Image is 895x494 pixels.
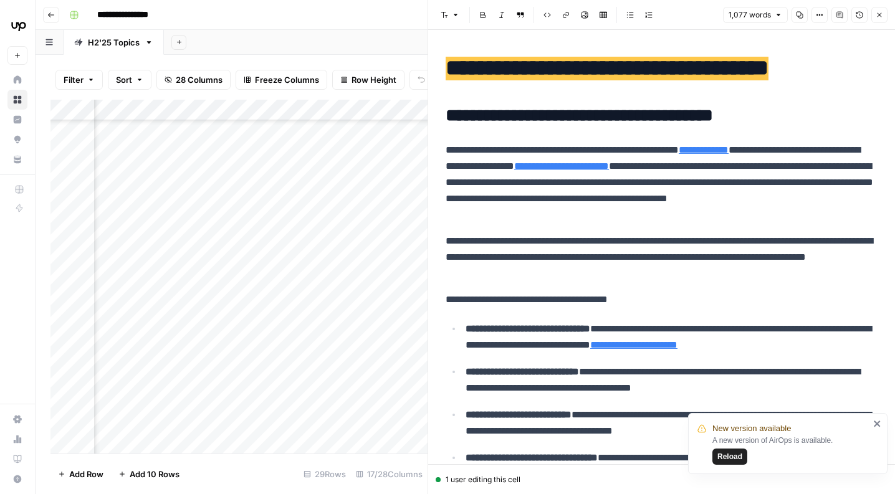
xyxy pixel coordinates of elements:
a: Insights [7,110,27,130]
span: 1,077 words [729,9,771,21]
div: A new version of AirOps is available. [712,435,869,465]
span: Add 10 Rows [130,468,179,480]
a: Browse [7,90,27,110]
a: Learning Hub [7,449,27,469]
span: Sort [116,74,132,86]
button: Help + Support [7,469,27,489]
button: Add Row [50,464,111,484]
div: H2'25 Topics [88,36,140,49]
a: Your Data [7,150,27,169]
a: H2'25 Topics [64,30,164,55]
button: Reload [712,449,747,465]
a: Opportunities [7,130,27,150]
button: Filter [55,70,103,90]
span: Add Row [69,468,103,480]
button: Freeze Columns [236,70,327,90]
span: Row Height [352,74,396,86]
span: Freeze Columns [255,74,319,86]
button: Add 10 Rows [111,464,187,484]
img: Upwork Logo [7,14,30,37]
a: Usage [7,429,27,449]
button: Workspace: Upwork [7,10,27,41]
button: 28 Columns [156,70,231,90]
button: close [873,419,882,429]
a: Settings [7,409,27,429]
div: 1 user editing this cell [436,474,888,485]
span: Reload [717,451,742,462]
div: 29 Rows [299,464,351,484]
button: 1,077 words [723,7,788,23]
span: Filter [64,74,84,86]
button: Sort [108,70,151,90]
button: Row Height [332,70,404,90]
a: Home [7,70,27,90]
span: 28 Columns [176,74,223,86]
span: New version available [712,422,791,435]
div: 17/28 Columns [351,464,428,484]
